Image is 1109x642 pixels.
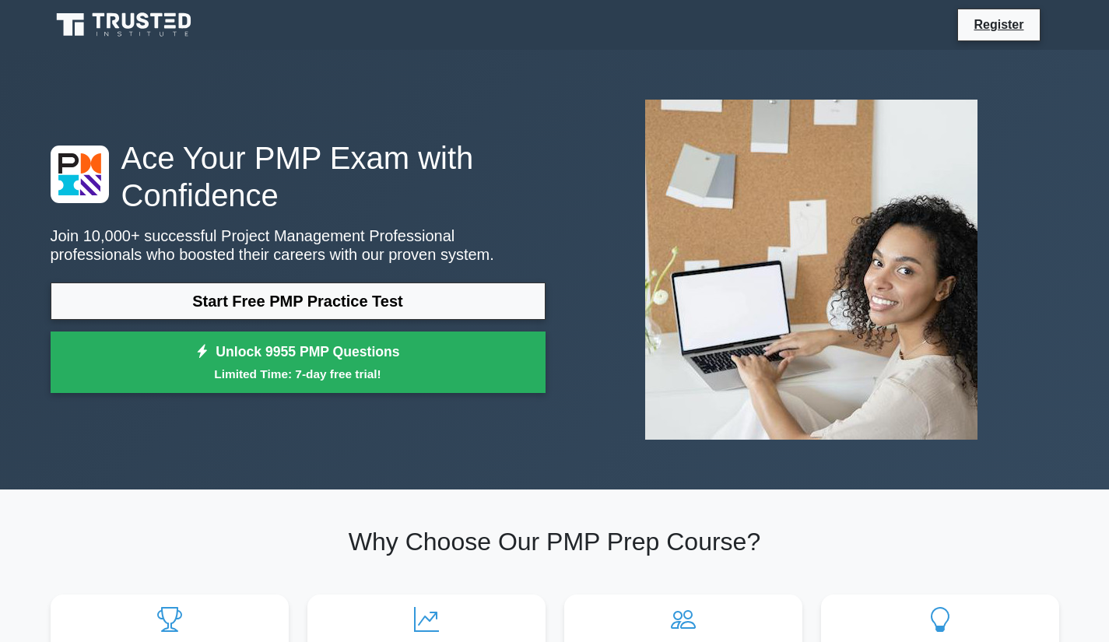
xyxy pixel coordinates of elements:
[51,139,546,214] h1: Ace Your PMP Exam with Confidence
[51,332,546,394] a: Unlock 9955 PMP QuestionsLimited Time: 7-day free trial!
[51,527,1059,556] h2: Why Choose Our PMP Prep Course?
[964,15,1033,34] a: Register
[70,365,526,383] small: Limited Time: 7-day free trial!
[51,282,546,320] a: Start Free PMP Practice Test
[51,226,546,264] p: Join 10,000+ successful Project Management Professional professionals who boosted their careers w...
